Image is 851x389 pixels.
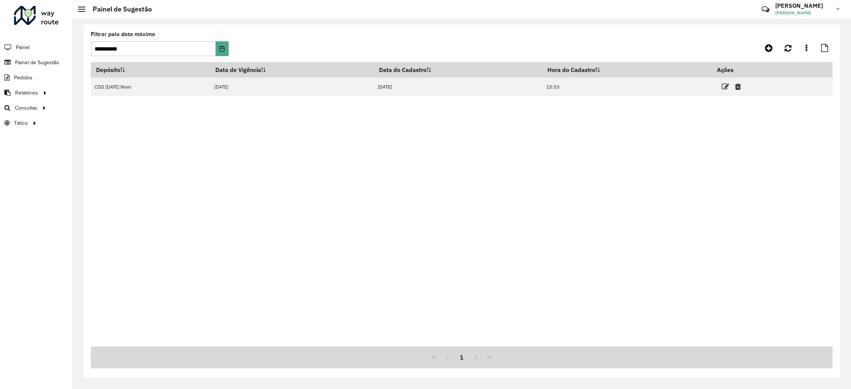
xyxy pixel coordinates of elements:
[211,78,374,96] td: [DATE]
[16,44,30,51] span: Painel
[91,78,211,96] td: CDD [DATE] Novo
[543,78,712,96] td: 15:53
[758,1,773,17] a: Contato Rápido
[374,62,542,78] th: Data do Cadastro
[14,119,28,127] span: Tático
[14,74,33,82] span: Pedidos
[15,89,38,97] span: Relatórios
[211,62,374,78] th: Data de Vigência
[374,78,542,96] td: [DATE]
[712,62,756,78] th: Ações
[91,30,155,39] label: Filtrar pela data máxima
[543,62,712,78] th: Hora do Cadastro
[15,59,59,66] span: Painel de Sugestão
[216,41,228,56] button: Choose Date
[85,5,152,13] h2: Painel de Sugestão
[775,10,831,16] span: [PERSON_NAME]
[15,104,37,112] span: Consultas
[775,2,831,9] h3: [PERSON_NAME]
[735,82,741,92] a: Excluir
[455,350,469,364] button: 1
[722,82,729,92] a: Editar
[91,62,211,78] th: Depósito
